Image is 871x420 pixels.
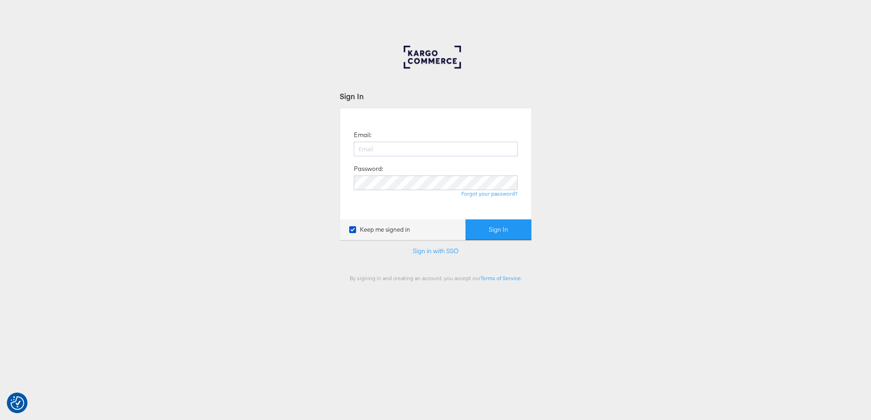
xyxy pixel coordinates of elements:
[481,275,521,282] a: Terms of Service
[354,142,518,156] input: Email
[340,91,532,101] div: Sign In
[349,225,410,234] label: Keep me signed in
[354,165,383,173] label: Password:
[461,190,518,197] a: Forgot your password?
[340,275,532,282] div: By signing in and creating an account, you accept our .
[465,219,531,240] button: Sign In
[11,396,24,410] img: Revisit consent button
[354,131,371,139] label: Email:
[11,396,24,410] button: Consent Preferences
[413,247,459,255] a: Sign in with SSO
